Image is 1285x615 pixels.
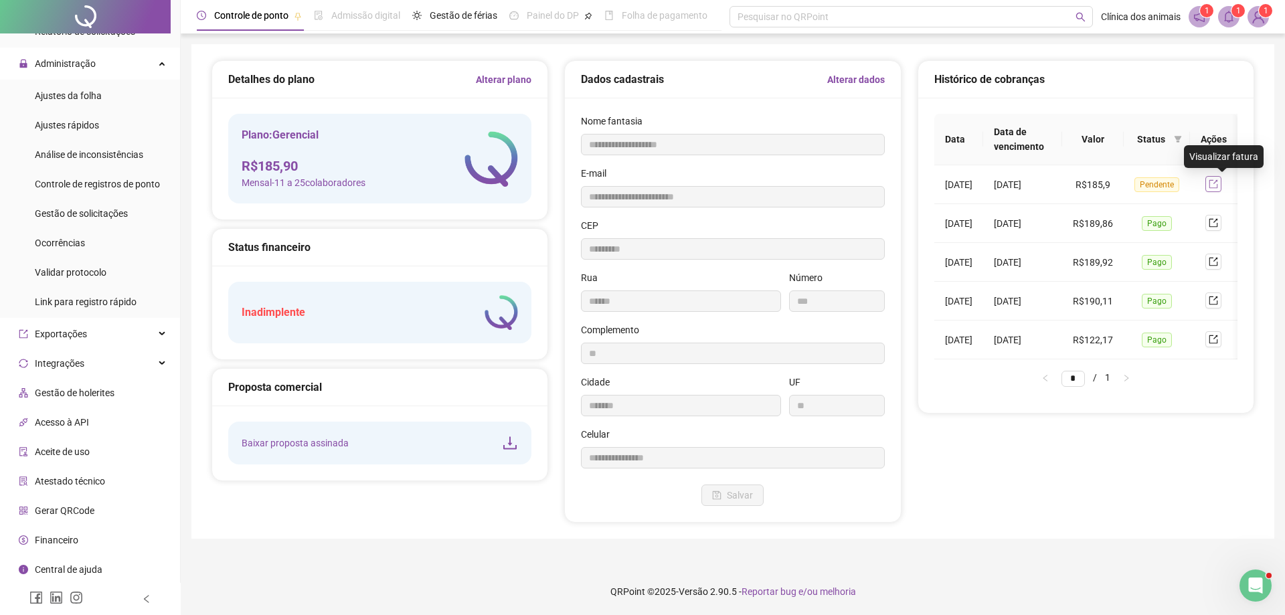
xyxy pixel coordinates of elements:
h4: R$ 185,90 [242,157,365,175]
span: Financeiro [35,535,78,545]
span: Status [1134,132,1169,147]
span: qrcode [19,506,28,515]
span: Aceite de uso [35,446,90,457]
span: Painel do DP [527,10,579,21]
td: [DATE] [934,165,983,204]
td: [DATE] [983,321,1062,359]
img: logo-atual-colorida-simples.ef1a4d5a9bda94f4ab63.png [464,131,518,187]
td: [DATE] [983,204,1062,243]
span: bell [1223,11,1235,23]
span: sun [412,11,422,20]
footer: QRPoint © 2025 - 2.90.5 - [181,568,1285,615]
td: R$122,17 [1062,321,1124,359]
li: Página anterior [1035,370,1056,386]
span: linkedin [50,591,63,604]
span: filter [1174,135,1182,143]
label: Cidade [581,375,618,389]
label: Complemento [581,323,648,337]
span: sync [19,359,28,368]
span: api [19,418,28,427]
div: Proposta comercial [228,379,531,396]
span: Ocorrências [35,238,85,248]
label: E-mail [581,166,615,181]
span: left [142,594,151,604]
h5: Inadimplente [242,304,305,321]
span: Análise de inconsistências [35,149,143,160]
span: export [1209,257,1218,266]
span: Pago [1142,294,1172,309]
span: Controle de registros de ponto [35,179,160,189]
span: export [1209,335,1218,344]
td: [DATE] [983,282,1062,321]
button: right [1116,370,1137,386]
span: export [1209,218,1218,228]
img: 9420 [1248,7,1268,27]
h5: Detalhes do plano [228,72,315,88]
li: Próxima página [1116,370,1137,386]
label: Nome fantasia [581,114,651,128]
span: dollar [19,535,28,545]
span: clock-circle [197,11,206,20]
label: Número [789,270,831,285]
th: Data de vencimento [983,114,1062,165]
span: Atestado técnico [35,476,105,487]
span: audit [19,447,28,456]
span: Clínica dos animais [1101,9,1181,24]
span: Administração [35,58,96,69]
button: Salvar [701,485,764,506]
span: right [1122,374,1130,382]
span: Reportar bug e/ou melhoria [742,586,856,597]
td: [DATE] [934,321,983,359]
span: notification [1193,11,1205,23]
span: Exportações [35,329,87,339]
span: solution [19,476,28,486]
sup: 1 [1231,4,1245,17]
span: 1 [1205,6,1209,15]
label: Rua [581,270,606,285]
div: Histórico de cobranças [934,71,1237,88]
span: Pago [1142,255,1172,270]
span: export [1209,179,1218,189]
span: dashboard [509,11,519,20]
span: export [1209,296,1218,305]
td: R$189,86 [1062,204,1124,243]
span: Link para registro rápido [35,296,137,307]
span: Baixar proposta assinada [242,436,349,450]
span: pushpin [294,12,302,20]
td: [DATE] [934,204,983,243]
span: lock [19,59,28,68]
td: R$190,11 [1062,282,1124,321]
span: Controle de ponto [214,10,288,21]
li: 1/1 [1061,370,1110,386]
label: Celular [581,427,618,442]
th: Ações [1190,114,1237,165]
span: Central de ajuda [35,564,102,575]
span: search [1076,12,1086,22]
td: [DATE] [934,282,983,321]
span: filter [1171,129,1185,149]
span: export [19,329,28,339]
span: Ajustes rápidos [35,120,99,130]
span: pushpin [584,12,592,20]
span: download [502,435,518,451]
sup: 1 [1200,4,1213,17]
label: UF [789,375,809,389]
span: 1 [1236,6,1241,15]
span: Validar protocolo [35,267,106,278]
iframe: Intercom live chat [1239,569,1272,602]
td: R$189,92 [1062,243,1124,282]
label: CEP [581,218,607,233]
td: [DATE] [983,243,1062,282]
span: Gestão de holerites [35,387,114,398]
span: info-circle [19,565,28,574]
span: instagram [70,591,83,604]
span: apartment [19,388,28,398]
span: Ajustes da folha [35,90,102,101]
span: Gestão de férias [430,10,497,21]
th: Valor [1062,114,1124,165]
span: Versão [679,586,708,597]
td: [DATE] [983,165,1062,204]
a: Alterar plano [476,72,531,87]
span: Admissão digital [331,10,400,21]
th: Data [934,114,983,165]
